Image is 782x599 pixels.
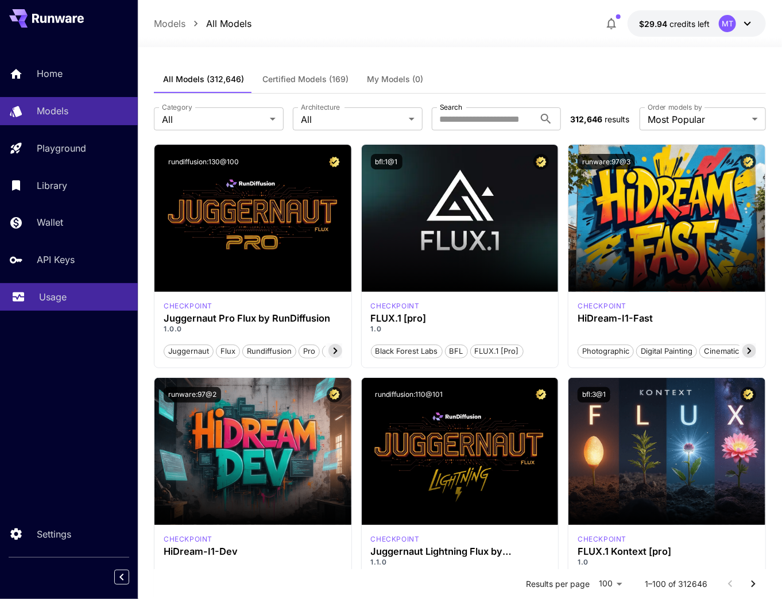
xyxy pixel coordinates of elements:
[162,102,192,112] label: Category
[327,154,342,169] button: Certified Model – Vetted for best performance and includes a commercial license.
[446,346,467,357] span: BFL
[154,17,185,30] a: Models
[578,534,626,544] div: FLUX.1 Kontext [pro]
[164,546,342,557] h3: HiDream-I1-Dev
[37,179,67,192] p: Library
[533,387,549,403] button: Certified Model – Vetted for best performance and includes a commercial license.
[164,534,212,544] div: HiDream Dev
[371,343,443,358] button: Black Forest Labs
[639,19,669,29] span: $29.94
[533,154,549,169] button: Certified Model – Vetted for best performance and includes a commercial license.
[669,19,710,29] span: credits left
[299,346,319,357] span: pro
[699,343,744,358] button: Cinematic
[371,534,420,544] p: checkpoint
[741,154,756,169] button: Certified Model – Vetted for best performance and includes a commercial license.
[594,575,626,592] div: 100
[37,253,75,266] p: API Keys
[37,215,63,229] p: Wallet
[164,154,243,169] button: rundiffusion:130@100
[243,346,296,357] span: rundiffusion
[741,387,756,403] button: Certified Model – Vetted for best performance and includes a commercial license.
[648,102,702,112] label: Order models by
[301,113,404,126] span: All
[371,546,549,557] h3: Juggernaut Lightning Flux by RunDiffusion
[164,387,221,403] button: runware:97@2
[639,18,710,30] div: $29.94296
[327,387,342,403] button: Certified Model – Vetted for best performance and includes a commercial license.
[216,346,239,357] span: flux
[371,324,549,334] p: 1.0
[206,17,251,30] a: All Models
[154,17,251,30] nav: breadcrumb
[164,346,213,357] span: juggernaut
[719,15,736,32] div: MT
[323,346,377,357] span: photorealism
[164,324,342,334] p: 1.0.0
[526,578,590,590] p: Results per page
[578,387,610,403] button: bfl:3@1
[164,534,212,544] p: checkpoint
[648,113,748,126] span: Most Popular
[162,113,265,126] span: All
[371,301,420,311] p: checkpoint
[367,74,423,84] span: My Models (0)
[471,346,523,357] span: FLUX.1 [pro]
[637,346,696,357] span: Digital Painting
[371,557,549,567] p: 1.1.0
[37,104,68,118] p: Models
[470,343,524,358] button: FLUX.1 [pro]
[164,343,214,358] button: juggernaut
[37,527,71,541] p: Settings
[371,301,420,311] div: fluxpro
[440,102,462,112] label: Search
[578,154,635,169] button: runware:97@3
[578,343,634,358] button: Photographic
[37,141,86,155] p: Playground
[578,534,626,544] p: checkpoint
[164,301,212,311] div: FLUX.1 D
[578,346,633,357] span: Photographic
[636,343,697,358] button: Digital Painting
[39,290,67,304] p: Usage
[371,387,448,403] button: rundiffusion:110@101
[262,74,349,84] span: Certified Models (169)
[216,343,240,358] button: flux
[700,346,743,357] span: Cinematic
[578,313,756,324] h3: HiDream-I1-Fast
[123,567,138,588] div: Collapse sidebar
[301,102,340,112] label: Architecture
[578,301,626,311] p: checkpoint
[605,114,629,124] span: results
[628,10,766,37] button: $29.94296MT
[163,74,244,84] span: All Models (312,646)
[371,313,549,324] h3: FLUX.1 [pro]
[570,114,602,124] span: 312,646
[242,343,296,358] button: rundiffusion
[37,67,63,80] p: Home
[114,570,129,585] button: Collapse sidebar
[164,301,212,311] p: checkpoint
[371,154,402,169] button: bfl:1@1
[578,546,756,557] h3: FLUX.1 Kontext [pro]
[445,343,468,358] button: BFL
[578,557,756,567] p: 1.0
[371,346,442,357] span: Black Forest Labs
[299,343,320,358] button: pro
[322,343,377,358] button: photorealism
[645,578,707,590] p: 1–100 of 312646
[371,534,420,544] div: FLUX.1 D
[164,313,342,324] h3: Juggernaut Pro Flux by RunDiffusion
[742,573,765,596] button: Go to next page
[578,301,626,311] div: HiDream Fast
